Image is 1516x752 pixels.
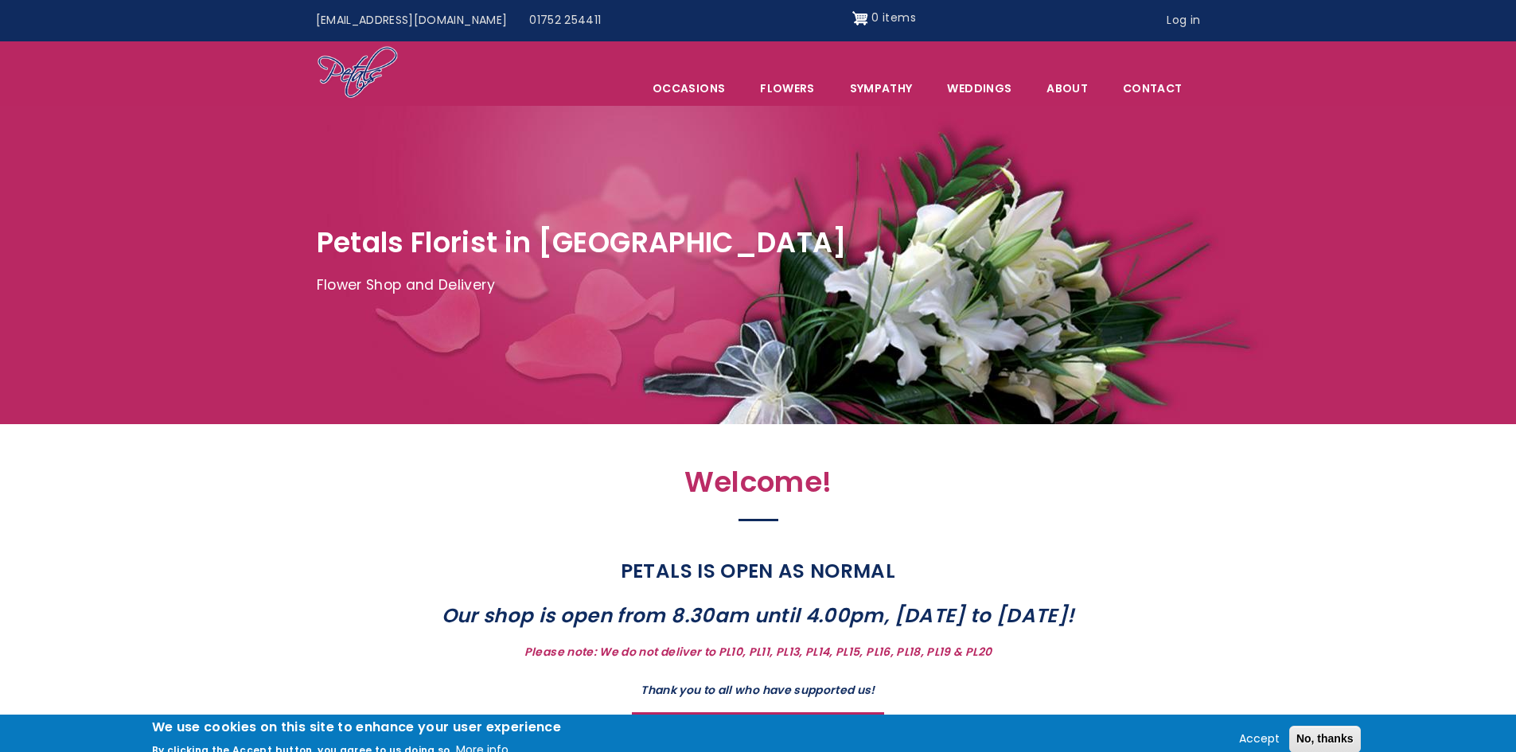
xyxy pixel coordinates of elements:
span: 0 items [871,10,915,25]
img: Home [317,45,399,101]
strong: ** Please support your local Businesses! ** [632,712,883,728]
p: Flower Shop and Delivery [317,274,1200,298]
strong: Please note: We do not deliver to PL10, PL11, PL13, PL14, PL15, PL16, PL18, PL19 & PL20 [524,644,992,660]
a: 01752 254411 [518,6,612,36]
button: Accept [1233,730,1286,749]
a: About [1030,72,1105,105]
a: Sympathy [833,72,929,105]
strong: Thank you to all who have supported us! [641,682,875,698]
a: [EMAIL_ADDRESS][DOMAIN_NAME] [305,6,519,36]
strong: Our shop is open from 8.30am until 4.00pm, [DATE] to [DATE]! [442,602,1075,629]
strong: PETALS IS OPEN AS NORMAL [621,557,895,585]
a: Shopping cart 0 items [852,6,916,31]
span: Petals Florist in [GEOGRAPHIC_DATA] [317,223,848,262]
h2: We use cookies on this site to enhance your user experience [152,719,562,736]
a: Contact [1106,72,1198,105]
a: Flowers [743,72,831,105]
h2: Welcome! [412,466,1105,508]
a: Log in [1156,6,1211,36]
span: Occasions [636,72,742,105]
img: Shopping cart [852,6,868,31]
span: Weddings [930,72,1028,105]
